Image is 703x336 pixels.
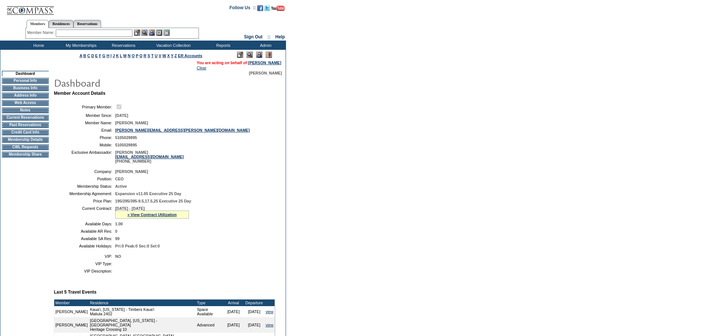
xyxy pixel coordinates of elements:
[266,323,273,327] a: view
[54,299,89,306] td: Member
[196,299,223,306] td: Type
[116,53,119,58] a: K
[107,53,110,58] a: H
[264,7,270,12] a: Follow us on Twitter
[123,53,127,58] a: M
[197,66,206,70] a: Clear
[264,5,270,11] img: Follow us on Twitter
[73,20,101,28] a: Reservations
[113,53,115,58] a: J
[57,135,112,140] td: Phone:
[136,53,138,58] a: P
[2,122,49,128] td: Past Reservations
[54,317,89,333] td: [PERSON_NAME]
[57,222,112,226] td: Available Days:
[115,254,121,259] span: NO
[57,184,112,188] td: Membership Status:
[163,30,170,36] img: b_calculator.gif
[127,212,177,217] a: » View Contract Utilization
[196,306,223,317] td: Space Available
[115,229,117,233] span: 0
[271,7,285,12] a: Subscribe to our YouTube Channel
[54,91,106,96] b: Member Account Details
[115,169,148,174] span: [PERSON_NAME]
[230,4,256,13] td: Follow Us ::
[57,143,112,147] td: Mobile:
[115,121,148,125] span: [PERSON_NAME]
[115,135,137,140] span: 5105029895
[2,78,49,84] td: Personal Info
[162,53,166,58] a: W
[248,60,281,65] a: [PERSON_NAME]
[59,41,101,50] td: My Memberships
[2,71,49,76] td: Dashboard
[151,53,154,58] a: T
[115,191,181,196] span: Expansion v11.05 Executive 25 Day
[115,244,160,248] span: Pri:0 Peak:0 Sec:0 Sel:0
[115,184,127,188] span: Active
[2,85,49,91] td: Business Info
[115,128,250,132] a: [PERSON_NAME][EMAIL_ADDRESS][PERSON_NAME][DOMAIN_NAME]
[57,169,112,174] td: Company:
[244,34,262,39] a: Sign Out
[2,152,49,157] td: Membership Share
[266,52,272,58] img: Log Concern/Member Elevation
[57,269,112,273] td: VIP Description:
[57,244,112,248] td: Available Holidays:
[89,317,196,333] td: [GEOGRAPHIC_DATA], [US_STATE] - [GEOGRAPHIC_DATA] Heritage Crossing 10
[266,309,273,314] a: view
[57,128,112,132] td: Email:
[115,236,120,241] span: 99
[102,53,105,58] a: G
[2,93,49,98] td: Address Info
[223,306,244,317] td: [DATE]
[2,137,49,143] td: Membership Details
[257,7,263,12] a: Become our fan on Facebook
[237,52,243,58] img: Edit Mode
[159,53,161,58] a: V
[27,30,56,36] div: Member Name:
[83,53,86,58] a: B
[149,30,155,36] img: Impersonate
[57,121,112,125] td: Member Name:
[115,206,145,211] span: [DATE] - [DATE]
[167,53,170,58] a: X
[99,53,101,58] a: F
[57,229,112,233] td: Available AR Res:
[156,30,162,36] img: Reservations
[17,41,59,50] td: Home
[2,100,49,106] td: Web Access
[244,306,265,317] td: [DATE]
[144,53,147,58] a: R
[57,113,112,118] td: Member Since:
[223,299,244,306] td: Arrival
[139,53,142,58] a: Q
[101,41,144,50] td: Reservations
[257,5,263,11] img: Become our fan on Facebook
[247,52,253,58] img: View Mode
[144,41,201,50] td: Vacation Collection
[148,53,150,58] a: S
[54,306,89,317] td: [PERSON_NAME]
[244,317,265,333] td: [DATE]
[120,53,122,58] a: L
[132,53,135,58] a: O
[2,107,49,113] td: Notes
[95,53,98,58] a: E
[115,222,123,226] span: 1.00
[171,53,173,58] a: Y
[134,30,140,36] img: b_edit.gif
[89,299,196,306] td: Residence
[57,254,112,259] td: VIP:
[57,261,112,266] td: VIP Type:
[115,155,184,159] a: [EMAIL_ADDRESS][DOMAIN_NAME]
[115,143,137,147] span: 5105029895
[256,52,262,58] img: Impersonate
[178,53,202,58] a: ER Accounts
[196,317,223,333] td: Advanced
[141,30,148,36] img: View
[57,150,112,163] td: Exclusive Ambassador:
[2,144,49,150] td: CWL Requests
[80,53,82,58] a: A
[155,53,158,58] a: U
